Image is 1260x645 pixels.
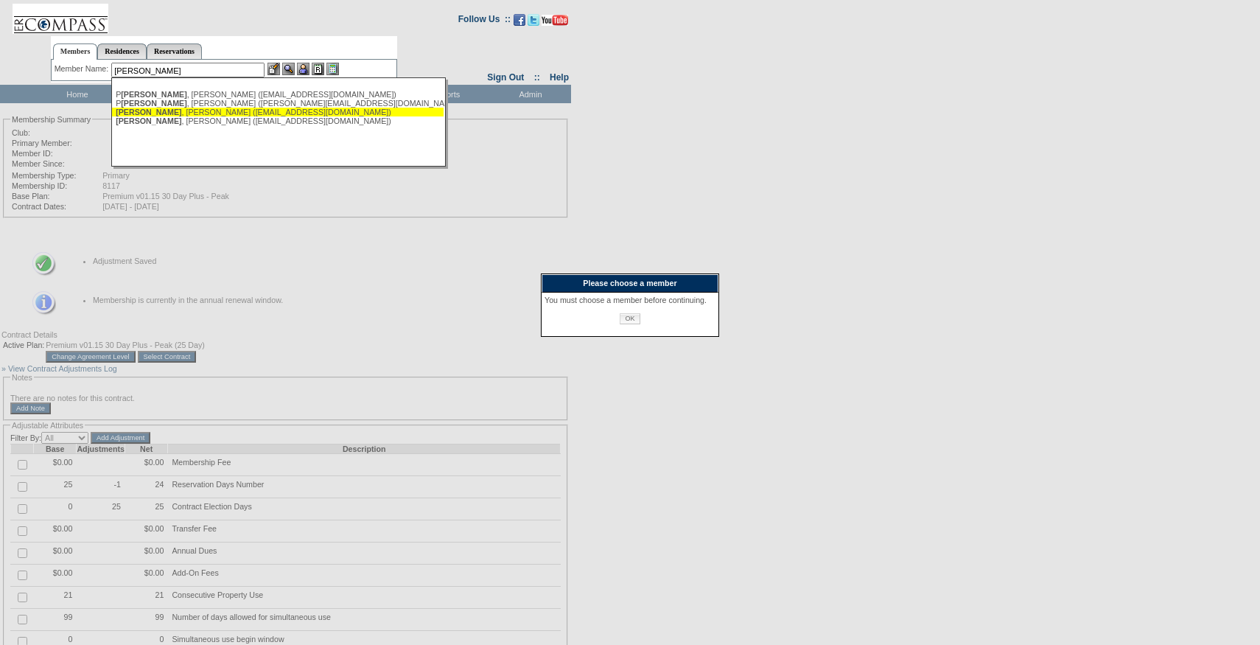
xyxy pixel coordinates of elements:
[13,4,108,34] img: Compass Home
[542,18,568,27] a: Subscribe to our YouTube Channel
[534,72,540,83] span: ::
[267,63,280,75] img: b_edit.gif
[528,18,539,27] a: Follow us on Twitter
[147,43,202,59] a: Reservations
[121,90,186,99] span: [PERSON_NAME]
[116,90,440,99] div: P , [PERSON_NAME] ([EMAIL_ADDRESS][DOMAIN_NAME])
[116,116,440,125] div: , [PERSON_NAME] ([EMAIL_ADDRESS][DOMAIN_NAME])
[542,274,718,293] div: Please choose a member
[297,63,309,75] img: Impersonate
[121,99,186,108] span: [PERSON_NAME]
[458,13,511,30] td: Follow Us ::
[97,43,147,59] a: Residences
[55,63,111,75] div: Member Name:
[545,296,715,304] div: You must choose a member before continuing.
[514,18,525,27] a: Become our fan on Facebook
[326,63,339,75] img: b_calculator.gif
[542,15,568,26] img: Subscribe to our YouTube Channel
[550,72,569,83] a: Help
[53,43,98,60] a: Members
[514,14,525,26] img: Become our fan on Facebook
[282,63,295,75] img: View
[528,14,539,26] img: Follow us on Twitter
[116,108,181,116] span: [PERSON_NAME]
[116,99,440,108] div: P , [PERSON_NAME] ([PERSON_NAME][EMAIL_ADDRESS][DOMAIN_NAME])
[312,63,324,75] img: Reservations
[620,313,640,324] input: OK
[487,72,524,83] a: Sign Out
[116,108,440,116] div: , [PERSON_NAME] ([EMAIL_ADDRESS][DOMAIN_NAME])
[116,116,181,125] span: [PERSON_NAME]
